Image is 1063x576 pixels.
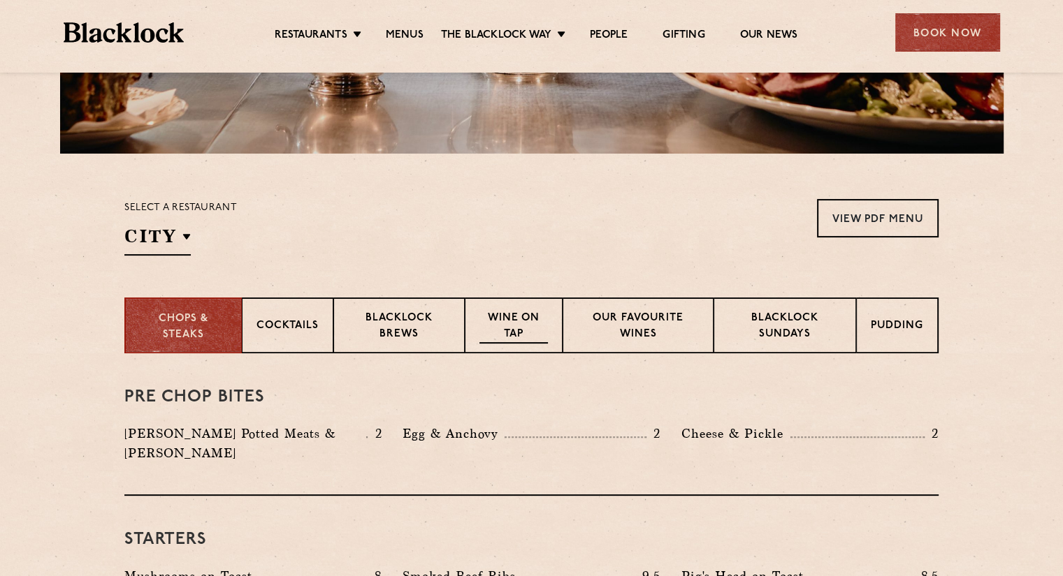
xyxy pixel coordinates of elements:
[386,29,424,44] a: Menus
[646,424,660,443] p: 2
[124,224,191,256] h2: City
[140,311,227,343] p: Chops & Steaks
[256,318,319,336] p: Cocktails
[681,424,790,443] p: Cheese & Pickle
[479,311,548,344] p: Wine on Tap
[441,29,551,44] a: The Blacklock Way
[124,199,237,217] p: Select a restaurant
[590,29,628,44] a: People
[577,311,698,344] p: Our favourite wines
[740,29,798,44] a: Our News
[124,388,939,406] h3: Pre Chop Bites
[124,424,366,463] p: [PERSON_NAME] Potted Meats & [PERSON_NAME]
[275,29,347,44] a: Restaurants
[348,311,450,344] p: Blacklock Brews
[728,311,841,344] p: Blacklock Sundays
[871,318,923,336] p: Pudding
[403,424,505,443] p: Egg & Anchovy
[64,22,185,43] img: BL_Textured_Logo-footer-cropped.svg
[817,199,939,237] a: View PDF Menu
[368,424,382,443] p: 2
[925,424,939,443] p: 2
[895,13,1000,52] div: Book Now
[663,29,704,44] a: Gifting
[124,531,939,549] h3: Starters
